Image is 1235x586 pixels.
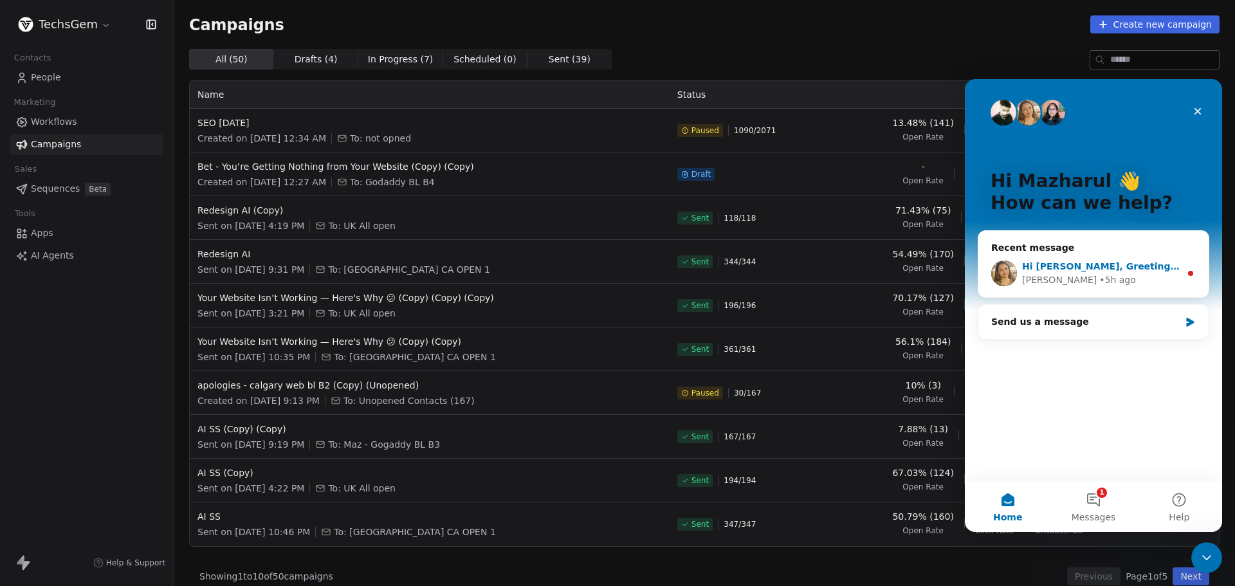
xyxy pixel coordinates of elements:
[1126,570,1167,583] span: Page 1 of 5
[197,423,662,435] span: AI SS (Copy) (Copy)
[13,225,244,261] div: Send us a message
[1067,567,1121,585] button: Previous
[902,219,944,230] span: Open Rate
[28,434,57,443] span: Home
[204,434,224,443] span: Help
[197,526,310,538] span: Sent on [DATE] 10:46 PM
[691,257,709,267] span: Sent
[898,423,948,435] span: 7.88% (13)
[1191,542,1222,573] iframe: Intercom live chat
[902,438,944,448] span: Open Rate
[1173,567,1209,585] button: Next
[15,14,114,35] button: TechsGem
[691,388,719,398] span: Paused
[922,160,925,173] span: -
[134,194,171,208] div: • 5h ago
[9,204,41,223] span: Tools
[892,116,953,129] span: 13.48% (141)
[724,475,756,486] span: 194 / 194
[39,16,98,33] span: TechsGem
[902,132,944,142] span: Open Rate
[902,263,944,273] span: Open Rate
[31,71,61,84] span: People
[10,245,163,266] a: AI Agents
[190,80,670,109] th: Name
[172,401,257,453] button: Help
[724,300,756,311] span: 196 / 196
[197,438,304,451] span: Sent on [DATE] 9:19 PM
[199,570,333,583] span: Showing 1 to 10 of 50 campaigns
[691,432,709,442] span: Sent
[26,236,215,250] div: Send us a message
[197,466,662,479] span: AI SS (Copy)
[691,344,709,354] span: Sent
[197,160,662,173] span: Bet - You’re Getting Nothing from Your Website (Copy) (Copy)
[197,379,662,392] span: apologies - calgary web bl B2 (Copy) (Unopened)
[368,53,434,66] span: In Progress ( 7 )
[724,519,756,529] span: 347 / 347
[830,80,1145,109] th: Analytics
[197,510,662,523] span: AI SS
[892,291,953,304] span: 70.17% (127)
[57,194,132,208] div: [PERSON_NAME]
[892,466,953,479] span: 67.03% (124)
[31,249,74,262] span: AI Agents
[892,248,953,261] span: 54.49% (170)
[902,176,944,186] span: Open Rate
[902,351,944,361] span: Open Rate
[549,53,590,66] span: Sent ( 39 )
[902,526,944,536] span: Open Rate
[93,558,165,568] a: Help & Support
[197,219,304,232] span: Sent on [DATE] 4:19 PM
[350,176,435,188] span: To: Godaddy BL B4
[197,132,326,145] span: Created on [DATE] 12:34 AM
[724,344,756,354] span: 361 / 361
[895,335,951,348] span: 56.1% (184)
[691,213,709,223] span: Sent
[328,307,396,320] span: To: UK All open
[734,388,761,398] span: 30 / 167
[328,482,396,495] span: To: UK All open
[10,223,163,244] a: Apps
[9,160,42,179] span: Sales
[691,519,709,529] span: Sent
[902,482,944,492] span: Open Rate
[189,15,284,33] span: Campaigns
[334,351,495,363] span: To: USA CA OPEN 1
[965,79,1222,532] iframe: Intercom live chat
[691,475,709,486] span: Sent
[197,248,662,261] span: Redesign AI
[197,263,304,276] span: Sent on [DATE] 9:31 PM
[453,53,517,66] span: Scheduled ( 0 )
[197,351,310,363] span: Sent on [DATE] 10:35 PM
[85,183,111,196] span: Beta
[197,116,662,129] span: SEO [DATE]
[197,291,662,304] span: Your Website Isn’t Working — Here's Why 😕 (Copy) (Copy) (Copy)
[905,379,940,392] span: 10% (3)
[902,394,944,405] span: Open Rate
[197,335,662,348] span: Your Website Isn’t Working — Here's Why 😕 (Copy) (Copy)
[57,182,1074,192] span: Hi [PERSON_NAME], Greetings from Swipe One and thank you for reaching out! Please allow me someti...
[221,21,244,44] div: Close
[10,134,163,155] a: Campaigns
[197,394,320,407] span: Created on [DATE] 9:13 PM
[197,176,326,188] span: Created on [DATE] 12:27 AM
[328,438,440,451] span: To: Maz - Gogaddy BL B3
[8,48,57,68] span: Contacts
[328,263,489,276] span: To: USA CA OPEN 1
[734,125,776,136] span: 1090 / 2071
[343,394,475,407] span: To: Unopened Contacts (167)
[31,182,80,196] span: Sequences
[724,257,756,267] span: 344 / 344
[10,178,163,199] a: SequencesBeta
[334,526,495,538] span: To: USA CA OPEN 1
